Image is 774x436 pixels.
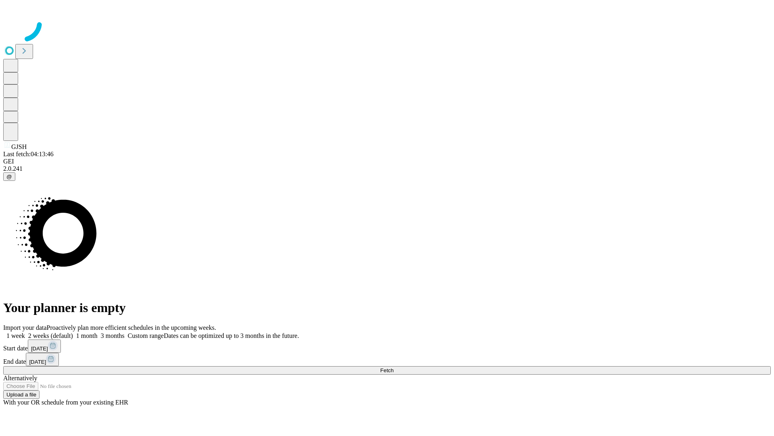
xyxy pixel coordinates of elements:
[3,390,40,399] button: Upload a file
[380,367,393,373] span: Fetch
[3,366,771,375] button: Fetch
[164,332,299,339] span: Dates can be optimized up to 3 months in the future.
[6,332,25,339] span: 1 week
[6,174,12,180] span: @
[26,353,59,366] button: [DATE]
[28,340,61,353] button: [DATE]
[128,332,164,339] span: Custom range
[3,300,771,315] h1: Your planner is empty
[3,151,54,157] span: Last fetch: 04:13:46
[3,324,47,331] span: Import your data
[11,143,27,150] span: GJSH
[3,375,37,381] span: Alternatively
[3,158,771,165] div: GEI
[3,165,771,172] div: 2.0.241
[28,332,73,339] span: 2 weeks (default)
[3,172,15,181] button: @
[29,359,46,365] span: [DATE]
[3,399,128,406] span: With your OR schedule from your existing EHR
[3,353,771,366] div: End date
[47,324,216,331] span: Proactively plan more efficient schedules in the upcoming weeks.
[31,346,48,352] span: [DATE]
[76,332,98,339] span: 1 month
[101,332,125,339] span: 3 months
[3,340,771,353] div: Start date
